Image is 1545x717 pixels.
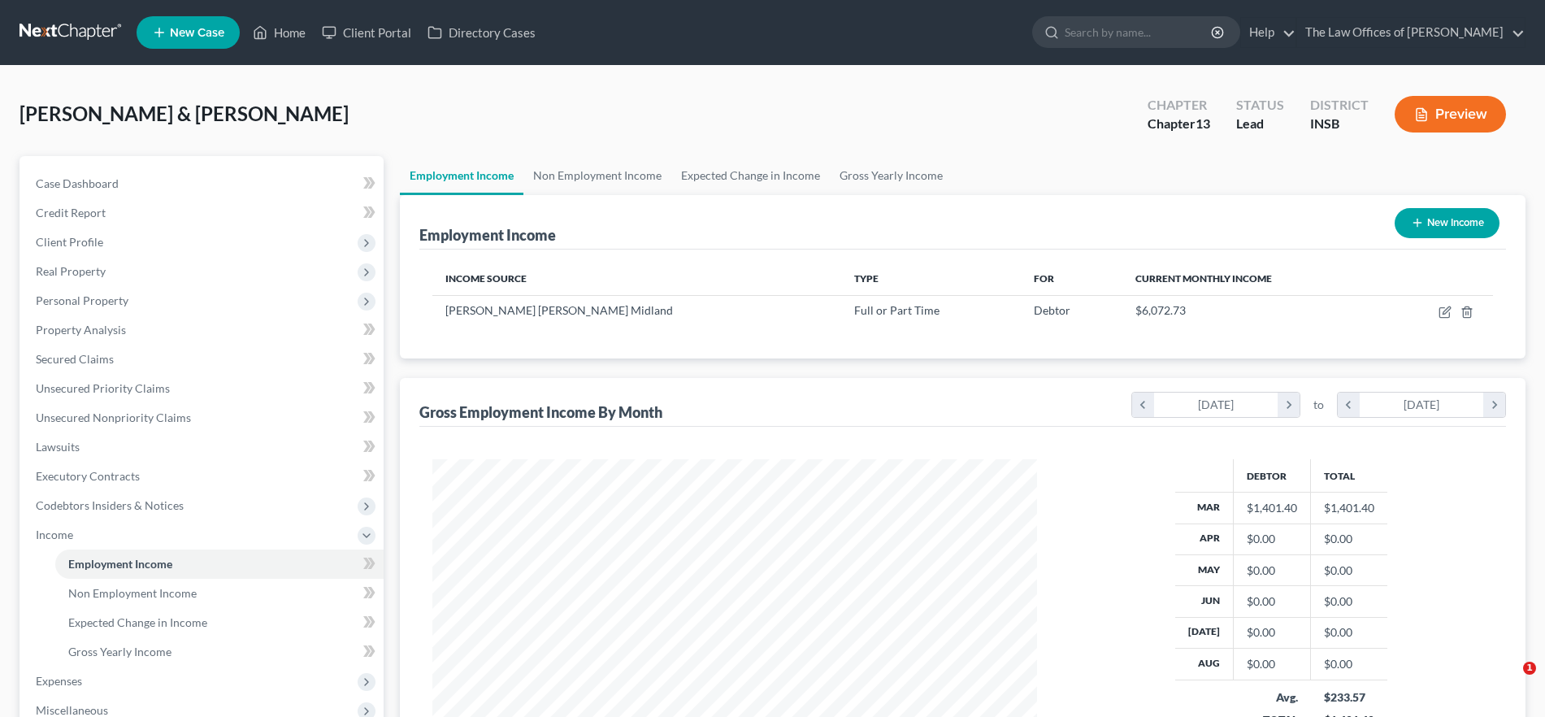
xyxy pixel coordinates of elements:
[1196,115,1210,131] span: 13
[55,608,384,637] a: Expected Change in Income
[1313,397,1324,413] span: to
[1395,208,1499,238] button: New Income
[23,462,384,491] a: Executory Contracts
[1395,96,1506,133] button: Preview
[1278,393,1300,417] i: chevron_right
[314,18,419,47] a: Client Portal
[854,303,940,317] span: Full or Part Time
[1236,115,1284,133] div: Lead
[36,411,191,424] span: Unsecured Nonpriority Claims
[36,381,170,395] span: Unsecured Priority Claims
[36,674,82,688] span: Expenses
[1311,554,1388,585] td: $0.00
[1132,393,1154,417] i: chevron_left
[36,206,106,219] span: Credit Report
[523,156,671,195] a: Non Employment Income
[1154,393,1278,417] div: [DATE]
[36,528,73,541] span: Income
[1247,656,1297,672] div: $0.00
[36,264,106,278] span: Real Property
[1311,459,1388,492] th: Total
[1360,393,1484,417] div: [DATE]
[1247,624,1297,641] div: $0.00
[1247,531,1297,547] div: $0.00
[419,402,662,422] div: Gross Employment Income By Month
[170,27,224,39] span: New Case
[68,615,207,629] span: Expected Change in Income
[55,579,384,608] a: Non Employment Income
[23,374,384,403] a: Unsecured Priority Claims
[1175,493,1234,524] th: Mar
[1247,563,1297,579] div: $0.00
[68,645,171,658] span: Gross Yearly Income
[1311,586,1388,617] td: $0.00
[23,315,384,345] a: Property Analysis
[245,18,314,47] a: Home
[1311,617,1388,648] td: $0.00
[1234,459,1311,492] th: Debtor
[55,550,384,579] a: Employment Income
[1247,689,1298,706] div: Avg.
[400,156,523,195] a: Employment Income
[830,156,953,195] a: Gross Yearly Income
[36,469,140,483] span: Executory Contracts
[1175,649,1234,680] th: Aug
[36,323,126,337] span: Property Analysis
[854,272,879,285] span: Type
[36,352,114,366] span: Secured Claims
[1247,500,1297,516] div: $1,401.40
[23,169,384,198] a: Case Dashboard
[1175,586,1234,617] th: Jun
[1135,272,1272,285] span: Current Monthly Income
[1148,96,1210,115] div: Chapter
[419,225,556,245] div: Employment Income
[23,432,384,462] a: Lawsuits
[1236,96,1284,115] div: Status
[68,586,197,600] span: Non Employment Income
[671,156,830,195] a: Expected Change in Income
[36,440,80,454] span: Lawsuits
[55,637,384,667] a: Gross Yearly Income
[419,18,544,47] a: Directory Cases
[1241,18,1295,47] a: Help
[1034,272,1054,285] span: For
[445,272,527,285] span: Income Source
[1175,554,1234,585] th: May
[68,557,172,571] span: Employment Income
[1310,96,1369,115] div: District
[1175,617,1234,648] th: [DATE]
[36,498,184,512] span: Codebtors Insiders & Notices
[20,102,349,125] span: [PERSON_NAME] & [PERSON_NAME]
[1247,593,1297,610] div: $0.00
[36,235,103,249] span: Client Profile
[1297,18,1525,47] a: The Law Offices of [PERSON_NAME]
[1175,524,1234,554] th: Apr
[445,303,673,317] span: [PERSON_NAME] [PERSON_NAME] Midland
[1311,649,1388,680] td: $0.00
[1135,303,1186,317] span: $6,072.73
[1311,493,1388,524] td: $1,401.40
[36,703,108,717] span: Miscellaneous
[1523,662,1536,675] span: 1
[1490,662,1529,701] iframe: Intercom live chat
[1483,393,1505,417] i: chevron_right
[23,198,384,228] a: Credit Report
[1148,115,1210,133] div: Chapter
[1065,17,1213,47] input: Search by name...
[1311,524,1388,554] td: $0.00
[1324,689,1375,706] div: $233.57
[1310,115,1369,133] div: INSB
[36,293,128,307] span: Personal Property
[1034,303,1070,317] span: Debtor
[23,345,384,374] a: Secured Claims
[23,403,384,432] a: Unsecured Nonpriority Claims
[36,176,119,190] span: Case Dashboard
[1338,393,1360,417] i: chevron_left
